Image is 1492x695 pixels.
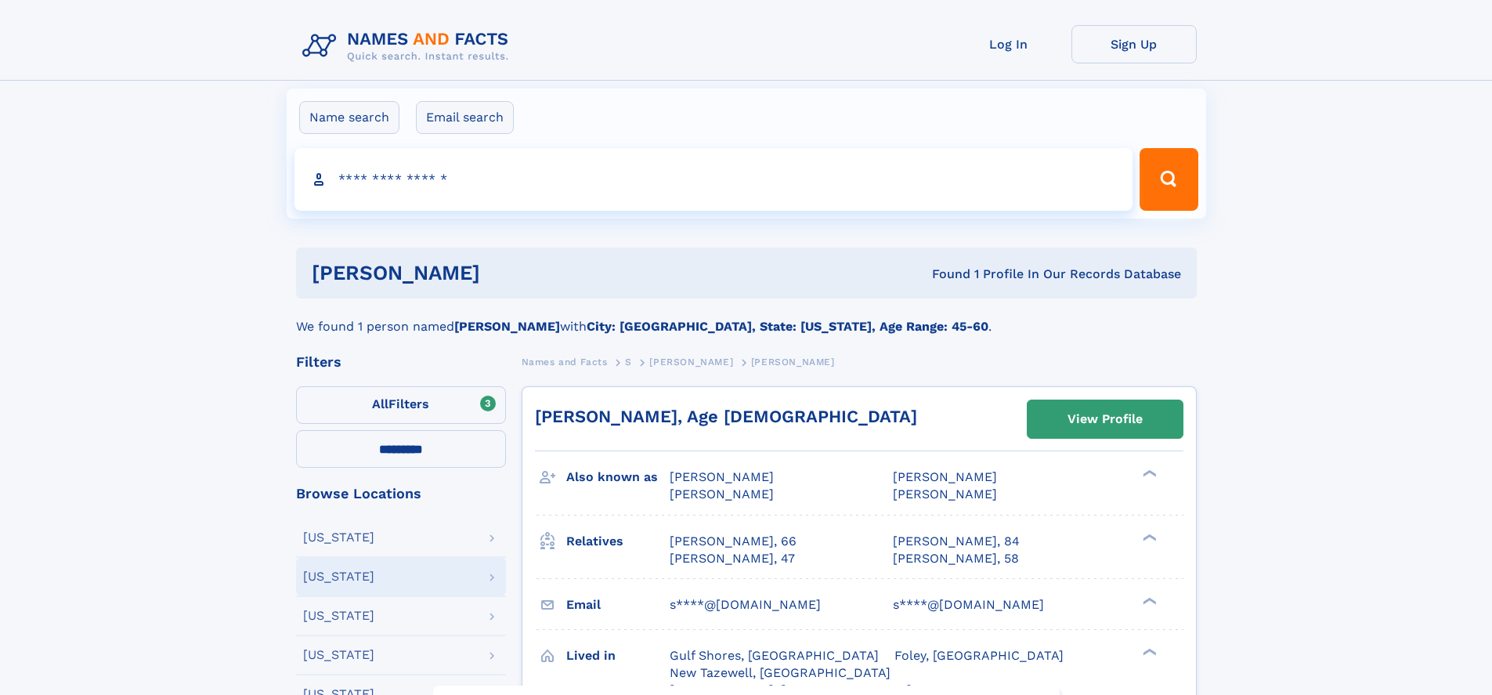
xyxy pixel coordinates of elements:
[893,533,1020,550] a: [PERSON_NAME], 84
[670,665,891,680] span: New Tazewell, [GEOGRAPHIC_DATA]
[566,643,670,669] h3: Lived in
[294,148,1133,211] input: search input
[416,101,514,134] label: Email search
[454,319,560,334] b: [PERSON_NAME]
[706,266,1181,283] div: Found 1 Profile In Our Records Database
[1139,646,1158,657] div: ❯
[1071,25,1197,63] a: Sign Up
[303,570,374,583] div: [US_STATE]
[296,386,506,424] label: Filters
[587,319,988,334] b: City: [GEOGRAPHIC_DATA], State: [US_STATE], Age Range: 45-60
[1068,401,1143,437] div: View Profile
[1139,532,1158,542] div: ❯
[566,464,670,490] h3: Also known as
[751,357,835,367] span: [PERSON_NAME]
[522,352,608,371] a: Names and Facts
[299,101,399,134] label: Name search
[946,25,1071,63] a: Log In
[303,531,374,544] div: [US_STATE]
[296,299,1197,336] div: We found 1 person named with .
[372,396,388,411] span: All
[670,648,879,663] span: Gulf Shores, [GEOGRAPHIC_DATA]
[670,487,774,501] span: [PERSON_NAME]
[1139,469,1158,479] div: ❯
[303,649,374,661] div: [US_STATE]
[893,469,997,484] span: [PERSON_NAME]
[893,487,997,501] span: [PERSON_NAME]
[566,528,670,555] h3: Relatives
[296,25,522,67] img: Logo Names and Facts
[1028,400,1183,438] a: View Profile
[296,355,506,369] div: Filters
[893,550,1019,567] a: [PERSON_NAME], 58
[1139,595,1158,606] div: ❯
[296,487,506,501] div: Browse Locations
[566,592,670,618] h3: Email
[649,352,733,371] a: [PERSON_NAME]
[649,357,733,367] span: [PERSON_NAME]
[312,263,706,283] h1: [PERSON_NAME]
[670,550,795,567] a: [PERSON_NAME], 47
[670,469,774,484] span: [PERSON_NAME]
[625,357,632,367] span: S
[303,610,374,622] div: [US_STATE]
[535,407,917,426] a: [PERSON_NAME], Age [DEMOGRAPHIC_DATA]
[625,352,632,371] a: S
[1140,148,1198,211] button: Search Button
[670,533,797,550] a: [PERSON_NAME], 66
[894,648,1064,663] span: Foley, [GEOGRAPHIC_DATA]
